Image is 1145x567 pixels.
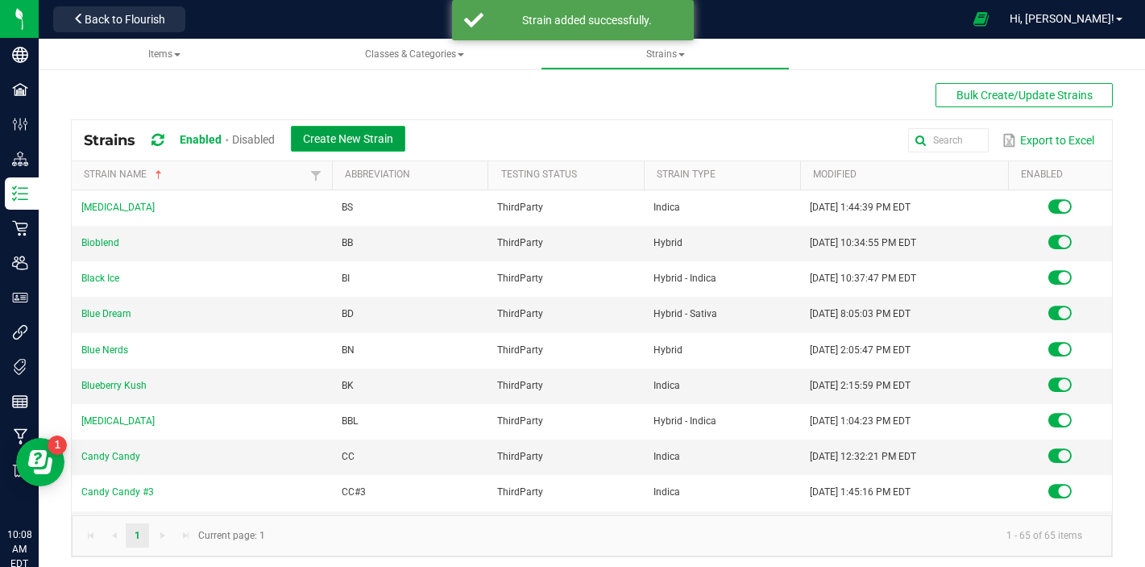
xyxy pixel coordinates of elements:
[84,169,305,181] a: Strain nameSortable
[810,451,916,462] span: [DATE] 12:32:21 PM EDT
[342,380,354,391] span: BK
[81,486,154,498] a: Candy Candy #3
[180,133,222,146] span: Enabled
[12,47,28,63] inline-svg: Company
[12,220,28,236] inline-svg: Retail
[653,451,680,462] span: Indica
[497,344,543,356] span: ThirdParty
[275,523,1095,549] kendo-pager-info: 1 - 65 of 65 items
[810,308,911,319] span: [DATE] 8:05:03 PM EDT
[48,436,67,455] iframe: Resource center unread badge
[12,463,28,479] inline-svg: Billing
[12,290,28,306] inline-svg: User Roles
[342,237,353,248] span: BB
[813,169,1002,181] a: ModifiedSortable
[72,515,1112,557] kendo-pager: Current page: 1
[81,380,147,391] a: Blueberry Kush
[12,324,28,340] inline-svg: Integrations
[81,344,128,356] a: Blue Nerds
[81,273,119,284] a: Black Ice
[16,438,64,486] iframe: Resource center
[810,344,911,356] span: [DATE] 2:05:47 PM EDT
[653,380,680,391] span: Indica
[497,486,543,498] span: ThirdParty
[85,13,165,26] span: Back to Flourish
[653,486,680,498] span: Indica
[653,202,680,213] span: Indica
[232,133,275,146] span: Disabled
[810,486,911,498] span: [DATE] 1:45:16 PM EDT
[126,523,149,548] a: Page 1
[497,202,543,213] span: ThirdParty
[81,237,119,248] a: Bioblend
[306,165,326,186] a: Filter
[365,48,464,60] span: Classes & Categories
[653,415,716,427] span: Hybrid - Indica
[345,169,482,181] a: AbbreviationSortable
[653,273,716,284] span: Hybrid - Indica
[501,169,638,181] a: Testing StatusSortable
[908,128,989,152] input: Search
[342,486,366,498] span: CC#3
[81,308,131,319] a: Blue Dream
[935,83,1113,107] button: Bulk Create/Update Strains
[497,237,543,248] span: ThirdParty
[497,273,543,284] span: ThirdParty
[12,186,28,202] inline-svg: Inventory
[342,308,354,319] span: BD
[342,202,353,213] span: BS
[81,415,155,427] a: [MEDICAL_DATA]
[342,344,355,356] span: BN
[956,89,1093,102] span: Bulk Create/Update Strains
[1010,12,1114,25] span: Hi, [PERSON_NAME]!
[12,81,28,98] inline-svg: Facilities
[653,237,682,248] span: Hybrid
[342,273,350,284] span: BI
[497,451,543,462] span: ThirdParty
[810,415,911,427] span: [DATE] 1:04:23 PM EDT
[810,380,911,391] span: [DATE] 2:15:59 PM EDT
[810,202,911,213] span: [DATE] 1:44:39 PM EDT
[963,3,999,35] span: Open Ecommerce Menu
[342,451,355,462] span: CC
[53,6,185,32] button: Back to Flourish
[497,415,543,427] span: ThirdParty
[497,380,543,391] span: ThirdParty
[12,116,28,132] inline-svg: Configuration
[646,48,685,60] span: Strains
[81,202,155,213] a: [MEDICAL_DATA]
[657,169,794,181] a: Strain TypeSortable
[653,344,682,356] span: Hybrid
[291,126,405,152] button: Create New Strain
[84,126,417,156] div: Strains
[12,151,28,167] inline-svg: Distribution
[12,255,28,271] inline-svg: Users
[492,12,682,28] div: Strain added successfully.
[303,132,393,145] span: Create New Strain
[998,127,1098,154] button: Export to Excel
[1021,169,1106,181] a: EnabledSortable
[152,169,165,181] span: Sortable
[653,308,717,319] span: Hybrid - Sativa
[81,451,140,462] a: Candy Candy
[810,237,916,248] span: [DATE] 10:34:55 PM EDT
[12,394,28,410] inline-svg: Reports
[342,415,358,427] span: BBL
[148,48,180,60] span: Items
[12,359,28,375] inline-svg: Tags
[497,308,543,319] span: ThirdParty
[810,273,916,284] span: [DATE] 10:37:47 PM EDT
[12,428,28,444] inline-svg: Manufacturing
